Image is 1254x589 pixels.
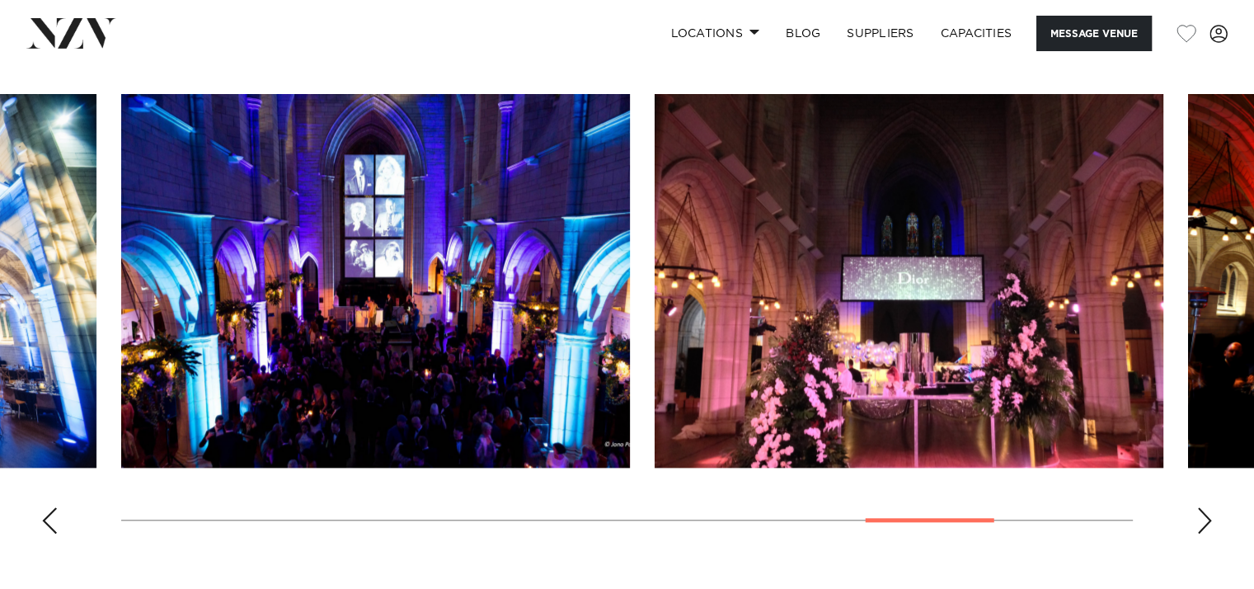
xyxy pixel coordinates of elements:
[1036,16,1152,51] button: Message Venue
[26,18,116,48] img: nzv-logo.png
[773,16,834,51] a: BLOG
[928,16,1026,51] a: Capacities
[657,16,773,51] a: Locations
[834,16,927,51] a: SUPPLIERS
[121,94,630,468] swiper-slide: 12 / 15
[655,94,1163,468] swiper-slide: 13 / 15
